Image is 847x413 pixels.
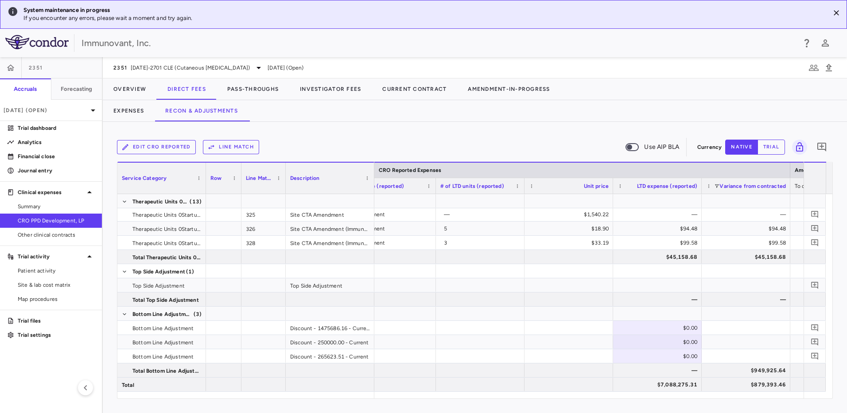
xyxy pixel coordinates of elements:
span: Bottom Line Adjustment [132,335,194,350]
div: Discount - 1475686.16 - Current [286,321,374,335]
button: Add comment [809,279,821,291]
button: Add comment [809,322,821,334]
div: 5 [444,222,520,236]
span: Top Side Adjustment [132,279,185,293]
div: $99.58 [621,236,697,250]
span: Top Side Adjustment [132,265,185,279]
div: Discount - 250000.00 - Current [286,335,374,349]
span: CRO Reported Expenses [379,167,441,173]
span: [DATE] (Open) [268,64,303,72]
div: 325 [241,207,286,221]
span: Row [210,175,221,181]
div: $0.00 [621,349,697,363]
span: Service Category [122,175,167,181]
div: amendment [355,207,431,222]
span: Bottom Line Adjustment [132,321,194,335]
p: Journal entry [18,167,95,175]
span: Unit type (reported) [352,183,404,189]
span: CRO PPD Development, LP [18,217,95,225]
div: — [710,292,786,307]
span: Variance from contracted [719,183,786,189]
svg: Add comment [816,142,827,152]
span: Description [290,175,320,181]
svg: Add comment [811,352,819,360]
span: 2351 [29,64,43,71]
span: Therapeutic Units 0Startup (units only) [132,222,201,236]
span: (1) [186,265,194,279]
div: amendment [355,222,431,236]
div: $7,088,275.31 [621,378,697,392]
div: $33.19 [532,236,609,250]
button: Pass-Throughs [217,78,289,100]
div: 3 [444,236,520,250]
div: — [444,207,520,222]
button: Current Contract [372,78,457,100]
button: Line Match [203,140,259,154]
svg: Add comment [811,323,819,332]
div: $45,158.68 [621,250,697,264]
button: Expenses [103,100,155,121]
p: Clinical expenses [18,188,84,196]
div: Immunovant, Inc. [82,36,796,50]
div: Top Side Adjustment [286,278,374,292]
div: $0.00 [621,335,697,349]
div: amendment [355,236,431,250]
div: — [710,207,786,222]
div: Site CTA Amendment (Immunogenicity Visit Update) [286,222,374,235]
svg: Add comment [811,224,819,233]
span: Total Top Side Adjustment [132,293,199,307]
button: Add comment [809,350,821,362]
button: Recon & Adjustments [155,100,249,121]
div: $99.58 [710,236,786,250]
span: 2351 [113,64,127,71]
span: Bottom Line Adjustment [132,307,193,321]
div: System maintenance in progress [23,6,823,14]
p: Trial files [18,317,95,325]
span: Therapeutic Units 0Startup (units only) [132,208,201,222]
p: If you encounter any errors, please wait a moment and try again. [23,14,823,22]
div: $879,393.46 [710,378,786,392]
span: Therapeutic Units 0Startup (units only) [132,195,189,209]
button: Direct Fees [157,78,217,100]
span: Other clinical contracts [18,231,95,239]
p: Currency [697,143,722,151]
div: Site CTA Amendment [286,207,374,221]
span: Total Bottom Line Adjustment [132,364,201,378]
div: $45,158.68 [710,250,786,264]
span: Map procedures [18,295,95,303]
p: Analytics [18,138,95,146]
span: Line Match [246,175,273,181]
button: Investigator Fees [289,78,372,100]
div: $0.00 [621,321,697,335]
button: Close [830,6,843,19]
span: LTD expense (reported) [637,183,697,189]
p: Trial activity [18,253,84,261]
h6: Forecasting [61,85,93,93]
p: [DATE] (Open) [4,106,88,114]
p: Trial dashboard [18,124,95,132]
div: — [621,292,697,307]
svg: Add comment [811,238,819,247]
span: Use AIP BLA [644,142,679,152]
span: (3) [194,307,202,321]
div: $18.90 [532,222,609,236]
span: Site & lab cost matrix [18,281,95,289]
svg: Add comment [811,210,819,218]
div: 328 [241,236,286,249]
button: native [725,140,758,155]
span: Therapeutic Units 0Startup (units only) [132,236,201,250]
span: [DATE]-2701 CLE (Cutaneous [MEDICAL_DATA]) [131,64,250,72]
div: $94.48 [710,222,786,236]
span: Summary [18,203,95,210]
div: $94.48 [621,222,697,236]
div: 326 [241,222,286,235]
span: Lock grid [789,140,807,155]
button: Amendment-In-Progress [457,78,560,100]
div: Site CTA Amendment (Immunogenicity Visit Update) [286,236,374,249]
button: Add comment [809,208,821,220]
svg: Add comment [811,281,819,289]
button: Edit CRO reported [117,140,196,154]
span: Total [122,378,134,392]
span: Patient activity [18,267,95,275]
h6: Accruals [14,85,37,93]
